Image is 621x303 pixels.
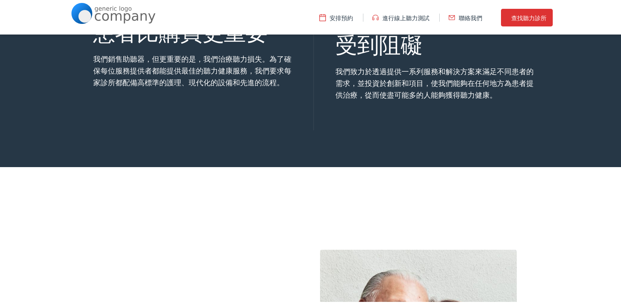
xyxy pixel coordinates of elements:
img: 實用程式圖標 [319,12,326,20]
a: 查找聽力診所 [501,7,553,25]
a: 聯絡我們 [448,12,482,20]
font: 我們致力於透過提供一系列服務和解決方案來滿足不同患者的需求，並投資於創新和項目，使我們能夠在任何地方為患者提供治療，從而使盡可能多的人能夠獲得聽力健康。 [335,66,534,98]
img: 實用程式圖標 [501,12,508,21]
a: 安排預約 [319,12,353,20]
font: 聯絡我們 [459,12,482,20]
font: 安排預約 [330,12,353,20]
a: 進行線上聽力測試 [372,12,429,20]
img: 實用程式圖標 [372,12,379,20]
img: 實用程式圖標 [448,12,455,20]
font: 查找聽力診所 [511,12,547,20]
font: 進行線上聽力測試 [382,12,429,20]
font: 我們銷售助聽器，但更重要的是，我們治療聽力損失。為了確保每位服務提供者都能提供最佳的聽力健康服務，我們要求每家診所都配備高標準的護理、現代化的設備和先進的流程。 [93,54,291,85]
